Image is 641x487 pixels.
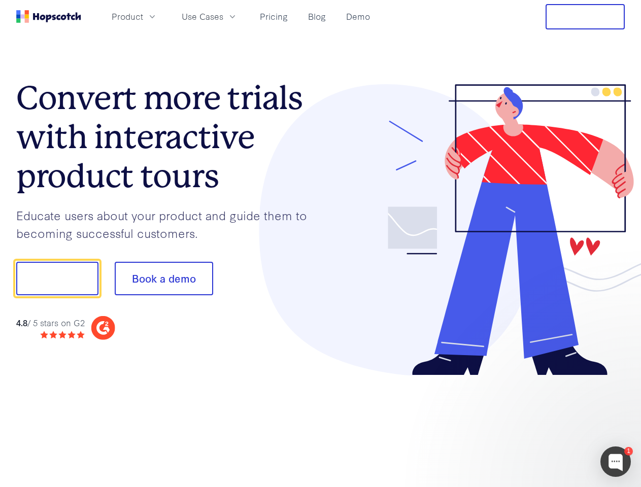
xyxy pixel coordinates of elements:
strong: 4.8 [16,317,27,328]
button: Book a demo [115,262,213,295]
button: Use Cases [176,8,244,25]
a: Blog [304,8,330,25]
a: Home [16,10,81,23]
h1: Convert more trials with interactive product tours [16,79,321,195]
p: Educate users about your product and guide them to becoming successful customers. [16,206,321,241]
button: Free Trial [546,4,625,29]
button: Show me! [16,262,98,295]
a: Demo [342,8,374,25]
span: Use Cases [182,10,223,23]
button: Product [106,8,163,25]
div: / 5 stars on G2 [16,317,85,329]
div: 1 [624,447,633,456]
span: Product [112,10,143,23]
a: Pricing [256,8,292,25]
